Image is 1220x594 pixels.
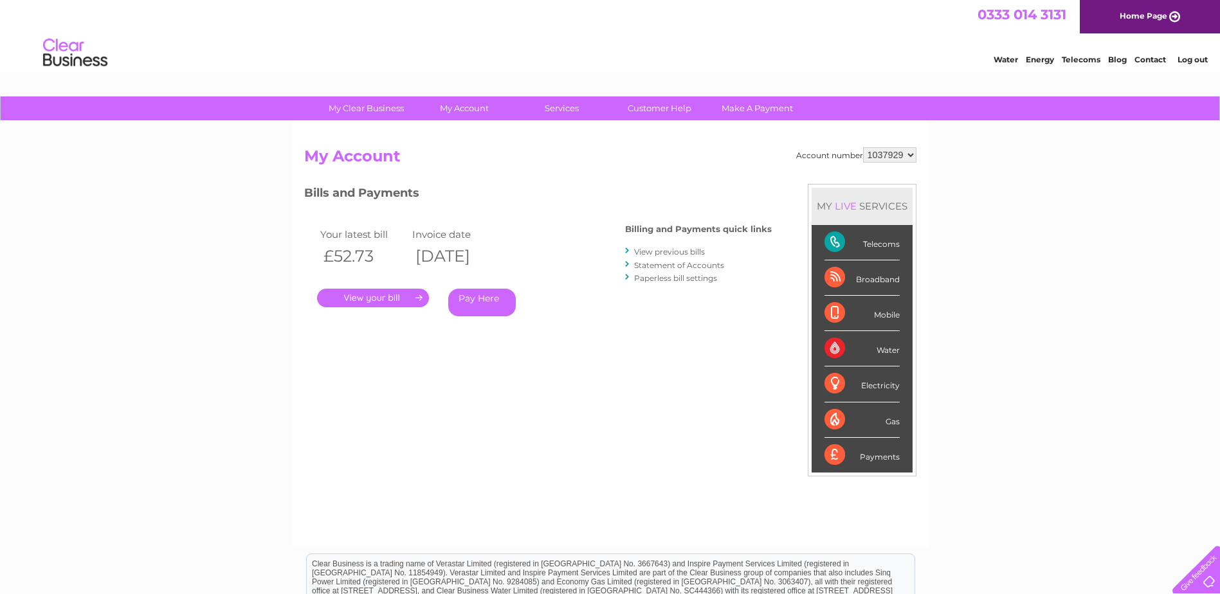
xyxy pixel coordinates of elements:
[42,33,108,73] img: logo.png
[1062,55,1100,64] a: Telecoms
[824,225,900,260] div: Telecoms
[634,260,724,270] a: Statement of Accounts
[812,188,913,224] div: MY SERVICES
[625,224,772,234] h4: Billing and Payments quick links
[832,200,859,212] div: LIVE
[606,96,713,120] a: Customer Help
[409,226,502,243] td: Invoice date
[978,6,1066,22] a: 0333 014 3131
[634,273,717,283] a: Paperless bill settings
[304,184,772,206] h3: Bills and Payments
[796,147,916,163] div: Account number
[634,247,705,256] a: View previous bills
[313,96,419,120] a: My Clear Business
[824,296,900,331] div: Mobile
[994,55,1018,64] a: Water
[317,226,410,243] td: Your latest bill
[317,289,429,307] a: .
[1178,55,1208,64] a: Log out
[1108,55,1127,64] a: Blog
[317,243,410,269] th: £52.73
[509,96,615,120] a: Services
[304,147,916,172] h2: My Account
[411,96,517,120] a: My Account
[307,7,915,62] div: Clear Business is a trading name of Verastar Limited (registered in [GEOGRAPHIC_DATA] No. 3667643...
[824,438,900,473] div: Payments
[1026,55,1054,64] a: Energy
[824,331,900,366] div: Water
[824,402,900,438] div: Gas
[1134,55,1166,64] a: Contact
[448,289,516,316] a: Pay Here
[704,96,810,120] a: Make A Payment
[409,243,502,269] th: [DATE]
[824,366,900,402] div: Electricity
[824,260,900,296] div: Broadband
